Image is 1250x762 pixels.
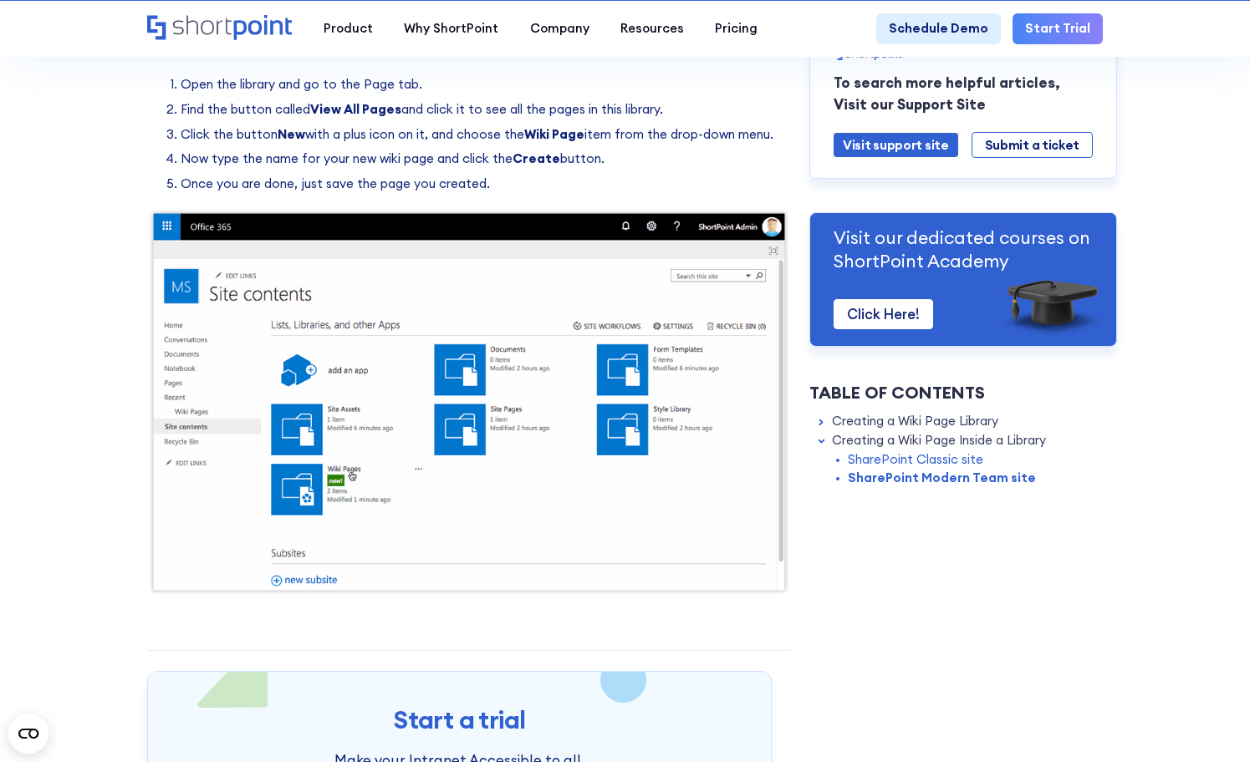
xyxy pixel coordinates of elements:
[605,13,699,44] a: Resources
[181,150,791,168] li: Now type the name for your new wiki page and click the button.
[181,175,791,193] li: Once you are done, just save the page you created.
[530,19,589,38] div: Company
[389,13,514,44] a: Why ShortPoint
[848,450,983,468] a: SharePoint Classic site
[972,131,1094,157] a: Submit a ticket
[513,150,560,166] strong: Create
[876,13,1001,44] a: Schedule Demo
[308,13,388,44] a: Product
[715,19,758,38] div: Pricing
[147,35,791,61] h3: SharePoint Modern Team site
[310,101,401,117] strong: View All Pages
[324,19,373,38] div: Product
[1013,13,1103,44] a: Start Trial
[524,126,584,142] strong: Wiki Page
[832,412,998,430] a: Creating a Wiki Page Library
[834,73,1093,114] p: To search more helpful articles, Visit our Support Site
[834,226,1093,272] p: Visit our dedicated courses on ShortPoint Academy
[514,13,605,44] a: Company
[181,125,791,144] li: Click the button with a plus icon on it, and choose the item from the drop-down menu.
[848,469,1036,487] a: SharePoint Modern Team site
[809,380,1117,405] div: Table of Contents
[179,704,740,736] h3: Start a trial
[834,132,958,156] a: Visit support site
[8,714,48,754] button: Open CMP widget
[834,298,933,329] a: Click Here!
[832,431,1046,450] a: Creating a Wiki Page Inside a Library
[620,19,684,38] div: Resources
[181,100,791,119] li: Find the button called and click it to see all the pages in this library.
[1166,682,1250,762] iframe: Chat Widget
[700,13,773,44] a: Pricing
[147,15,293,43] a: Home
[181,75,791,94] li: Open the library and go to the Page tab.
[404,19,498,38] div: Why ShortPoint
[278,126,305,142] strong: New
